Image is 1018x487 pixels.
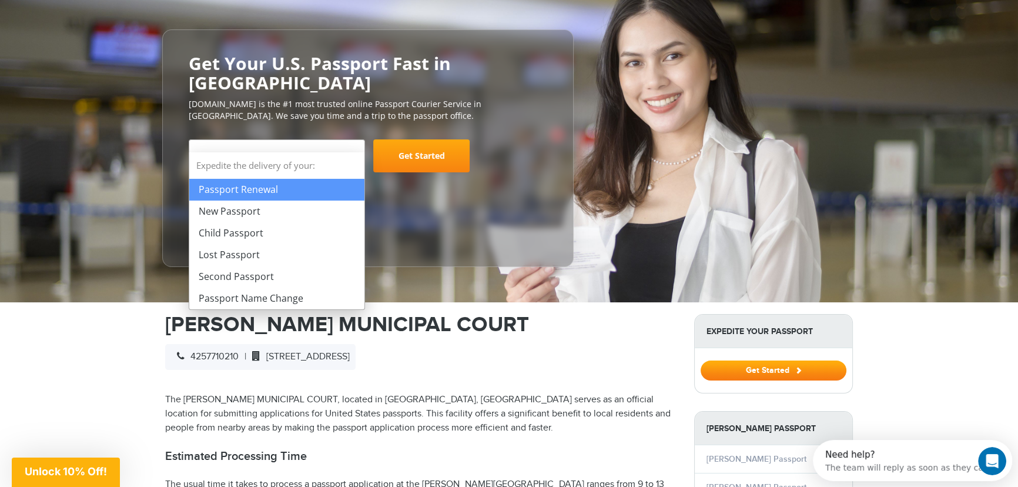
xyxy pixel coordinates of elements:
p: The [PERSON_NAME] MUNICIPAL COURT, located in [GEOGRAPHIC_DATA], [GEOGRAPHIC_DATA] serves as an o... [165,393,677,435]
li: Second Passport [189,266,364,288]
div: | [165,344,356,370]
span: Select Your Service [189,139,365,172]
li: Passport Renewal [189,179,364,201]
div: The team will reply as soon as they can [12,19,176,32]
div: Open Intercom Messenger [5,5,210,37]
strong: Expedite Your Passport [695,315,852,348]
li: Expedite the delivery of your: [189,152,364,309]
a: Get Started [701,365,846,375]
span: Select Your Service [198,144,353,177]
li: New Passport [189,201,364,222]
a: [PERSON_NAME] Passport [706,454,806,464]
h2: Estimated Processing Time [165,449,677,463]
h1: [PERSON_NAME] MUNICIPAL COURT [165,314,677,335]
iframe: Intercom live chat [978,447,1006,475]
button: Get Started [701,361,846,381]
div: Need help? [12,10,176,19]
iframe: Intercom live chat discovery launcher [813,440,1012,481]
span: [STREET_ADDRESS] [246,351,350,362]
li: Passport Name Change [189,288,364,309]
strong: [PERSON_NAME] Passport [695,412,852,445]
span: Unlock 10% Off! [25,465,107,478]
li: Child Passport [189,222,364,244]
h2: Get Your U.S. Passport Fast in [GEOGRAPHIC_DATA] [189,54,547,92]
li: Lost Passport [189,244,364,266]
p: [DOMAIN_NAME] is the #1 most trusted online Passport Courier Service in [GEOGRAPHIC_DATA]. We sav... [189,98,547,122]
span: Select Your Service [198,150,292,164]
span: Starting at $199 + government fees [189,178,547,190]
div: Unlock 10% Off! [12,458,120,487]
span: 4257710210 [171,351,239,362]
strong: Expedite the delivery of your: [189,152,364,179]
a: Get Started [373,139,470,172]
